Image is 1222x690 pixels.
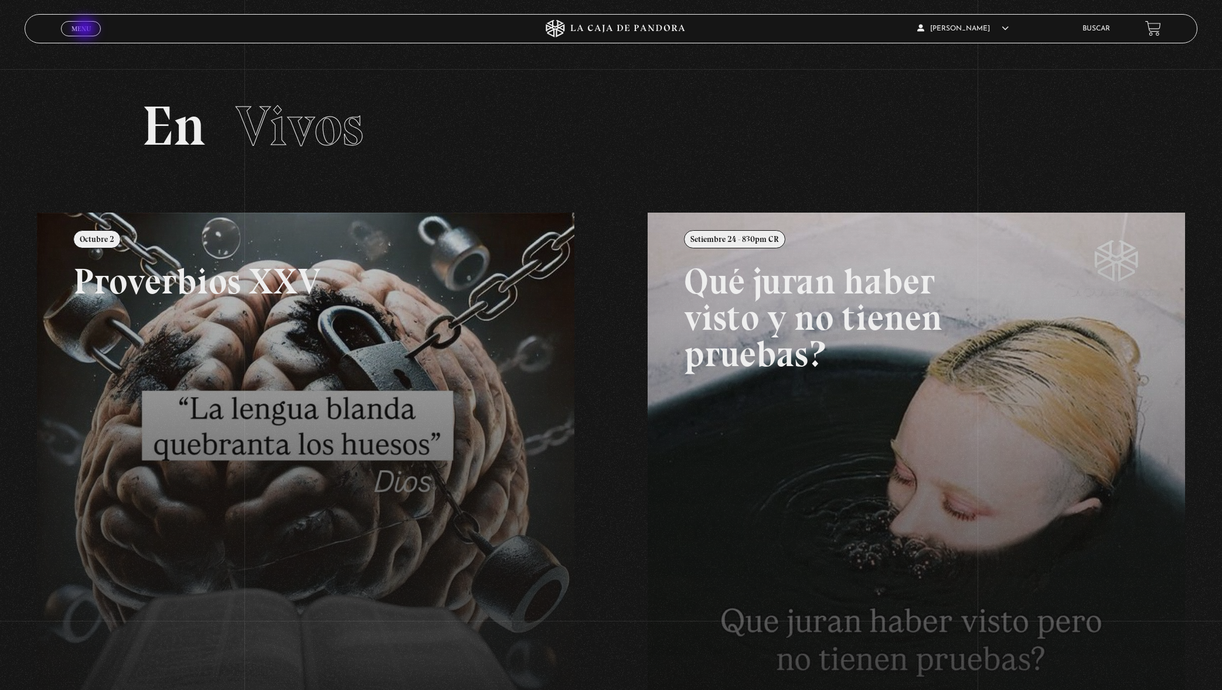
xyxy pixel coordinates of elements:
[236,93,363,159] span: Vivos
[917,25,1009,32] span: [PERSON_NAME]
[1083,25,1110,32] a: Buscar
[67,35,95,43] span: Cerrar
[1145,21,1161,36] a: View your shopping cart
[142,98,1080,154] h2: En
[72,25,91,32] span: Menu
